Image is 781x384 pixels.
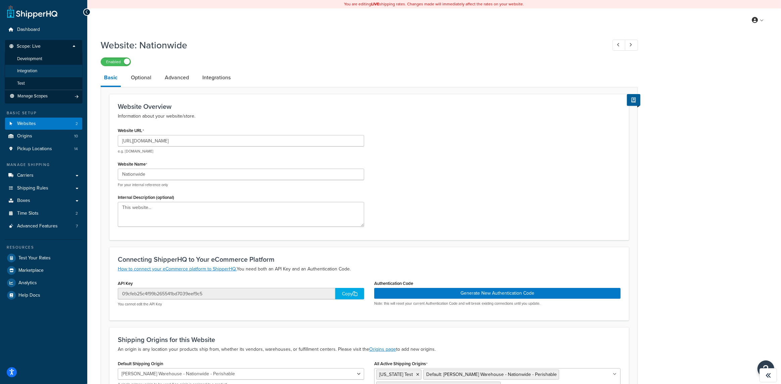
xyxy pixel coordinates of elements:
h1: Website: Nationwide [101,39,600,52]
a: Time Slots2 [5,207,82,220]
label: Website Name [118,162,147,167]
span: 14 [74,146,78,152]
span: Dashboard [17,27,40,33]
span: Shipping Rules [17,185,48,191]
p: You need both an API Key and an Authentication Code. [118,265,621,273]
a: Basic [101,70,121,87]
p: Note: this will reset your current Authentication Code and will break existing connections until ... [374,301,621,306]
label: API Key [118,281,133,286]
span: 2 [76,121,78,127]
li: Pickup Locations [5,143,82,155]
button: Generate New Authentication Code [374,288,621,299]
a: Previous Record [613,40,626,51]
span: [US_STATE] Test [379,371,413,378]
a: Analytics [5,277,82,289]
label: Website URL [118,128,144,133]
a: Dashboard [5,24,82,36]
span: Test Your Rates [18,255,51,261]
span: Boxes [17,198,30,204]
a: Pickup Locations14 [5,143,82,155]
a: Boxes [5,195,82,207]
h3: Website Overview [118,103,621,110]
span: Scope: Live [17,44,41,49]
button: Open Resource Center [758,360,774,377]
span: Carriers [17,173,34,178]
li: Integration [5,65,83,77]
span: 7 [76,223,78,229]
li: Advanced Features [5,220,82,232]
li: Origins [5,130,82,142]
div: Resources [5,245,82,250]
p: For your internal reference only [118,182,364,187]
span: Advanced Features [17,223,58,229]
a: How to connect your eCommerce platform to ShipperHQ. [118,265,237,272]
span: Analytics [18,280,37,286]
label: Default Shipping Origin [118,361,163,366]
p: You cannot edit the API Key [118,302,364,307]
label: Authentication Code [374,281,413,286]
b: LIVE [372,1,380,7]
label: All Active Shipping Origins [374,361,428,367]
span: Help Docs [18,293,40,298]
span: Default: [PERSON_NAME] Warehouse - Nationwide - Perishable [426,371,557,378]
label: Internal Description (optional) [118,195,174,200]
a: Shipping Rules [5,182,82,195]
span: Integration [17,68,37,74]
span: Origins [17,133,32,139]
p: An origin is any location your products ship from, whether its vendors, warehouses, or fulfillmen... [118,345,621,353]
a: Next Record [625,40,638,51]
li: Websites [5,118,82,130]
textarea: This website... [118,202,364,227]
a: Origins10 [5,130,82,142]
p: Information about your website/store. [118,112,621,120]
a: Carriers [5,169,82,182]
div: Copy [335,288,364,299]
a: Manage Scopes [8,93,79,99]
span: 2 [76,211,78,216]
li: Test [5,77,83,90]
a: Optional [128,70,155,86]
a: Origins page [369,346,396,353]
span: Pickup Locations [17,146,52,152]
a: Marketplace [5,264,82,276]
div: Manage Shipping [5,162,82,168]
label: Enabled [101,58,131,66]
p: e.g. [DOMAIN_NAME] [118,149,364,154]
li: Development [5,53,83,65]
li: Time Slots [5,207,82,220]
h3: Connecting ShipperHQ to Your eCommerce Platform [118,256,621,263]
a: Integrations [199,70,234,86]
h3: Shipping Origins for this Website [118,336,621,343]
a: Test Your Rates [5,252,82,264]
span: Manage Scopes [17,93,48,99]
span: Test [17,81,25,86]
a: Websites2 [5,118,82,130]
div: Basic Setup [5,110,82,116]
a: Help Docs [5,289,82,301]
span: Time Slots [17,211,39,216]
a: Advanced [161,70,192,86]
button: Show Help Docs [627,94,640,106]
span: 10 [74,133,78,139]
a: Advanced Features7 [5,220,82,232]
span: Marketplace [18,268,44,273]
span: Websites [17,121,36,127]
span: Development [17,56,42,62]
